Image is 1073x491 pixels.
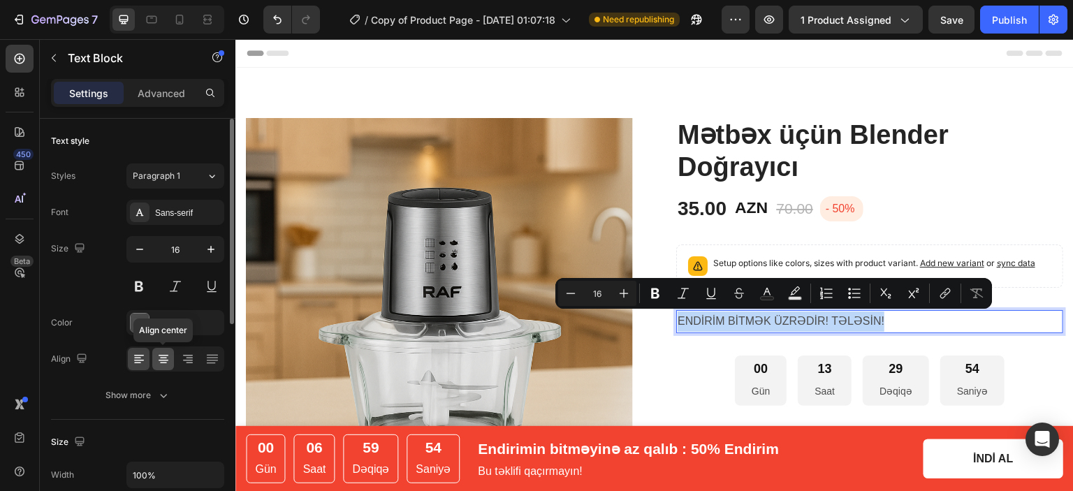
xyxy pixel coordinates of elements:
div: 54 [722,322,752,338]
p: Settings [69,86,108,101]
div: Size [51,240,88,258]
button: Save [928,6,975,34]
span: or [749,219,800,229]
div: Size [51,433,88,452]
div: Open Intercom Messenger [1025,423,1059,456]
div: Undo/Redo [263,6,320,34]
div: 450 [13,149,34,160]
span: / [365,13,368,27]
div: 70.00 [539,157,579,182]
p: Saniyə [722,344,752,361]
span: Add new variant [685,219,749,229]
div: Rich Text Editor. Editing area: main [441,271,828,294]
p: 7 [92,11,98,28]
div: 29 [644,322,677,338]
button: İNDİ AL [688,400,828,439]
div: Text style [51,135,89,147]
span: sync data [761,219,800,229]
div: Width [51,469,74,481]
pre: - 50% [585,157,628,183]
div: 4D4D4D [155,317,221,330]
div: Color [51,316,73,329]
button: Show more [51,383,224,408]
span: Copy of Product Page - [DATE] 01:07:18 [371,13,555,27]
button: Publish [980,6,1039,34]
button: Paragraph 1 [126,163,224,189]
div: Show more [105,388,170,402]
div: 35.00 [441,156,492,183]
span: Paragraph 1 [133,170,180,182]
p: Setup options like colors, sizes with product variant. [478,217,800,231]
div: Publish [992,13,1027,27]
p: Gün [516,344,534,361]
p: Endirimin bitməyinə az qalıb : 50% Endirim [242,399,543,421]
span: 1 product assigned [801,13,891,27]
strong: AZN [499,159,532,177]
input: Auto [127,462,224,488]
p: Saat [579,344,599,361]
button: 1 product assigned [789,6,923,34]
div: Editor contextual toolbar [555,278,992,309]
div: 00 [516,322,534,338]
p: Dəqiqə [644,344,677,361]
div: Sans-serif [155,207,221,219]
div: Beta [10,256,34,267]
span: Need republishing [603,13,674,26]
p: ENDİRİM BİTMƏK ÜZRƏDİR! TƏLƏSİN! [442,272,826,293]
p: Advanced [138,86,185,101]
h2: Mətbəx üçün Blender Doğrayıcı [441,79,828,145]
div: Styles [51,170,75,182]
div: İNDİ AL [738,411,778,428]
button: 7 [6,6,104,34]
iframe: Design area [235,39,1073,491]
div: 13 [579,322,599,338]
span: Save [940,14,963,26]
p: Bu təklifi qaçırmayın! [242,424,543,441]
div: Font [51,206,68,219]
div: Align [51,350,90,369]
p: Text Block [68,50,187,66]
